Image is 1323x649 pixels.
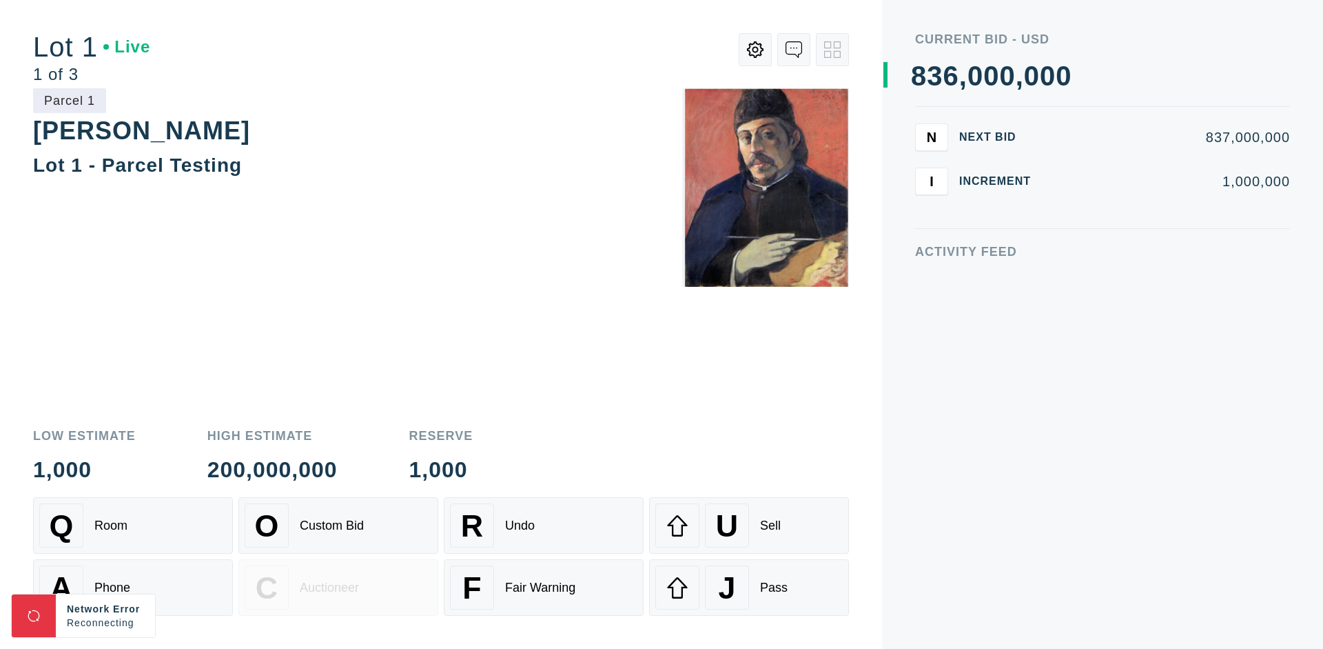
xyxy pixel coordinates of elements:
div: Undo [505,519,535,533]
span: N [927,129,936,145]
span: O [255,508,279,543]
div: Lot 1 [33,33,150,61]
div: 1,000,000 [1053,174,1290,188]
div: Lot 1 - Parcel Testing [33,154,242,176]
div: Reconnecting [67,616,144,630]
div: 6 [943,62,959,90]
span: A [50,570,72,606]
div: Custom Bid [300,519,364,533]
div: High Estimate [207,430,338,442]
button: QRoom [33,497,233,554]
div: [PERSON_NAME] [33,117,250,145]
button: CAuctioneer [238,559,438,616]
div: Parcel 1 [33,88,106,113]
div: Reserve [409,430,473,442]
div: 1,000 [409,459,473,481]
div: 0 [1040,62,1056,90]
div: Room [94,519,127,533]
div: , [959,62,967,338]
div: 0 [1056,62,1071,90]
div: Low Estimate [33,430,136,442]
span: F [462,570,481,606]
div: Sell [760,519,781,533]
div: Increment [959,176,1042,187]
span: R [461,508,483,543]
div: 3 [927,62,943,90]
div: Phone [94,581,130,595]
div: 0 [983,62,999,90]
div: Current Bid - USD [915,33,1290,46]
div: 0 [999,62,1015,90]
div: Next Bid [959,132,1042,143]
div: Fair Warning [505,581,575,595]
button: OCustom Bid [238,497,438,554]
button: APhone [33,559,233,616]
div: 1,000 [33,459,136,481]
div: , [1016,62,1024,338]
span: C [256,570,278,606]
button: FFair Warning [444,559,644,616]
div: 0 [1024,62,1040,90]
div: 837,000,000 [1053,130,1290,144]
div: 8 [911,62,927,90]
div: Activity Feed [915,246,1290,258]
button: RUndo [444,497,644,554]
button: N [915,123,948,151]
button: I [915,168,948,195]
div: 1 of 3 [33,66,150,83]
div: Network Error [67,602,144,616]
div: 200,000,000 [207,459,338,481]
span: U [716,508,738,543]
div: 0 [967,62,983,90]
button: USell [649,497,849,554]
button: JPass [649,559,849,616]
div: Auctioneer [300,581,359,595]
div: Live [103,39,150,55]
span: J [718,570,735,606]
div: Pass [760,581,788,595]
span: I [930,173,934,189]
span: Q [50,508,74,543]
